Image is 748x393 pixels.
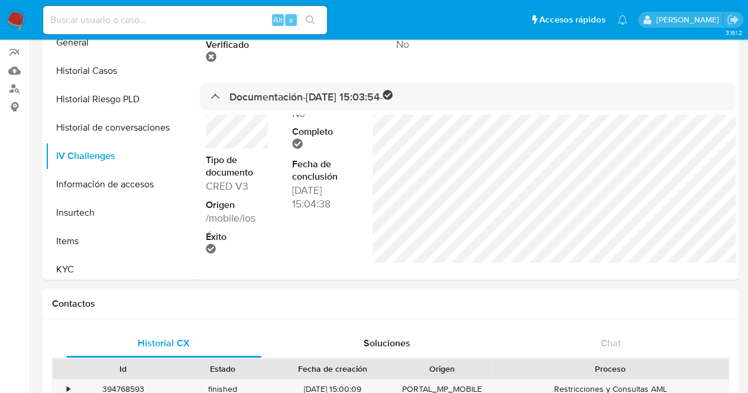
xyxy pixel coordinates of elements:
button: Historial Casos [46,57,193,85]
div: Origen [400,363,483,375]
span: Soluciones [364,336,410,350]
div: Fecha de creación [280,363,384,375]
input: Buscar usuario o caso... [43,12,327,28]
dt: Origen [206,199,269,212]
span: s [289,14,293,25]
div: Documentación-[DATE] 15:03:54- [200,83,736,111]
button: General [46,28,193,57]
dd: [DATE] 15:04:38 [292,183,355,212]
div: Estado [181,363,264,375]
button: Historial de conversaciones [46,113,193,142]
dt: Verificado [206,38,349,51]
dd: /mobile/ios [206,211,269,225]
dt: Fecha de conclusión [292,158,355,183]
span: Alt [273,14,283,25]
dd: No [396,37,540,51]
button: IV Challenges [46,142,193,170]
div: Proceso [500,363,720,375]
dd: No [292,106,355,121]
button: KYC [46,255,193,284]
div: Id [82,363,164,375]
span: 3.161.2 [725,28,742,37]
span: Historial CX [138,336,189,350]
dt: Éxito [206,230,269,243]
a: Notificaciones [617,15,627,25]
button: Insurtech [46,199,193,227]
dt: Completo [292,125,355,138]
button: Información de accesos [46,170,193,199]
span: Accesos rápidos [539,14,605,26]
button: search-icon [298,12,322,28]
dt: Tipo de documento [206,154,269,179]
h1: Contactos [52,298,729,310]
dd: CRED V3 [206,179,269,193]
button: Items [46,227,193,255]
a: Salir [727,14,739,26]
span: Chat [601,336,621,350]
p: francisco.martinezsilva@mercadolibre.com.mx [656,14,723,25]
button: Historial Riesgo PLD [46,85,193,113]
h3: Documentación - [DATE] 15:03:54 - [229,90,393,103]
